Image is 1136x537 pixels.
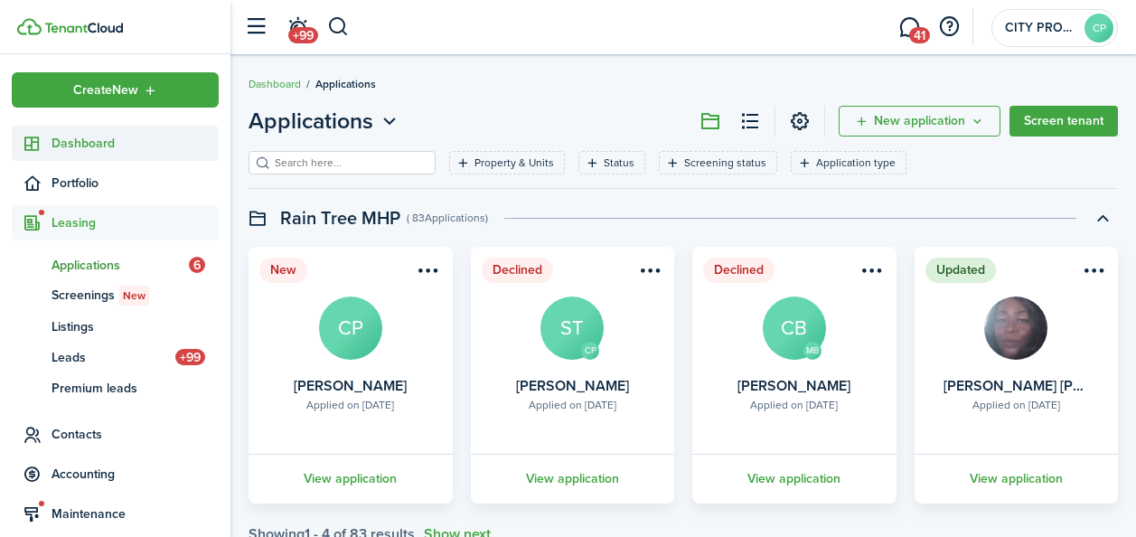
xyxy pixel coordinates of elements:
span: Accounting [52,465,219,484]
filter-tag-label: Status [604,155,634,171]
span: Contacts [52,425,219,444]
button: New application [839,106,1000,137]
card-title: [PERSON_NAME] [516,378,629,394]
filter-tag: Open filter [578,151,645,174]
swimlane-subtitle: ( 83 Applications ) [407,210,488,226]
span: Premium leads [52,379,219,398]
span: Listings [52,317,219,336]
img: TenantCloud [44,23,123,33]
div: Applied on [DATE] [529,397,616,413]
a: Notifications [280,5,315,51]
img: Deboria Collins Hawthorne [984,297,1047,360]
span: New application [874,115,965,127]
span: +99 [175,349,205,365]
filter-tag: Open filter [659,151,777,174]
a: Dashboard [12,126,219,161]
a: Premium leads [12,372,219,403]
filter-tag-label: Application type [816,155,896,171]
button: Open menu [1078,261,1107,286]
button: Open menu [839,106,1000,137]
span: Portfolio [52,174,219,193]
span: Leads [52,348,175,367]
a: Applications6 [12,250,219,280]
avatar-text: CP [319,297,382,360]
button: Open sidebar [239,10,273,44]
status: Declined [482,258,553,283]
status: Declined [703,258,775,283]
status: Updated [925,258,996,283]
button: Toggle accordion [1087,203,1118,233]
span: New [123,287,146,304]
button: Open menu [634,261,663,286]
a: Dashboard [249,76,301,92]
avatar-text: ST [540,297,604,360]
button: Open menu [12,72,219,108]
status: New [259,258,307,283]
span: Dashboard [52,134,219,153]
filter-tag: Open filter [449,151,565,174]
button: Open menu [413,261,442,286]
span: CITY PROPERTY LLC [1005,22,1077,34]
a: View application [246,454,455,504]
filter-tag: Open filter [791,151,906,174]
card-title: [PERSON_NAME] [PERSON_NAME] [944,378,1089,394]
button: Open menu [857,261,886,286]
swimlane-title: Rain Tree MHP [280,204,400,231]
div: Applied on [DATE] [750,397,838,413]
img: TenantCloud [17,18,42,35]
span: Maintenance [52,504,219,523]
avatar-text: CB [763,297,826,360]
span: Create New [73,84,138,97]
div: Applied on [DATE] [972,397,1060,413]
button: Search [327,12,350,42]
span: 41 [909,27,930,43]
card-title: [PERSON_NAME] [294,378,407,394]
filter-tag-label: Property & Units [474,155,554,171]
a: Leads+99 [12,342,219,372]
a: View application [912,454,1122,504]
avatar-text: CP [1084,14,1113,42]
a: View application [690,454,899,504]
avatar-text: MB [803,342,821,360]
span: Leasing [52,213,219,232]
button: Open menu [249,105,401,137]
span: Screenings [52,286,219,306]
div: Applied on [DATE] [306,397,394,413]
filter-tag-label: Screening status [684,155,766,171]
span: Applications [52,256,189,275]
span: Applications [315,76,376,92]
button: Applications [249,105,401,137]
card-title: [PERSON_NAME] [737,378,850,394]
a: Listings [12,311,219,342]
avatar-text: CP [581,342,599,360]
a: Messaging [892,5,926,51]
a: Screen tenant [1009,106,1118,137]
button: Open resource center [934,12,964,42]
span: 6 [189,257,205,273]
span: Applications [249,105,373,137]
span: +99 [288,27,318,43]
input: Search here... [270,155,429,172]
a: ScreeningsNew [12,280,219,311]
a: View application [468,454,678,504]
